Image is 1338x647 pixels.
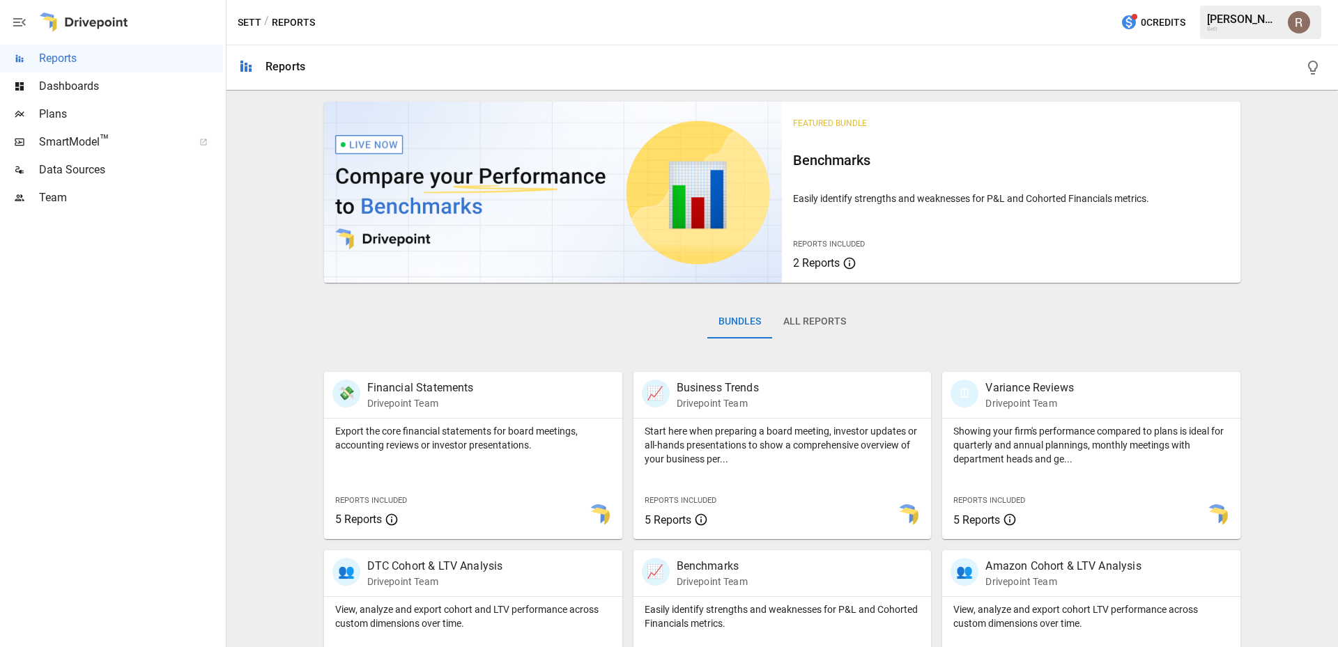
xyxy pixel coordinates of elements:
span: 0 Credits [1141,14,1185,31]
p: Drivepoint Team [985,575,1141,588]
button: 0Credits [1115,10,1191,36]
img: Ryan McGarvey [1288,11,1310,33]
p: View, analyze and export cohort LTV performance across custom dimensions over time. [953,602,1229,630]
p: Easily identify strengths and weaknesses for P&L and Cohorted Financials metrics. [645,602,921,630]
p: Drivepoint Team [677,396,759,410]
span: Reports Included [335,496,407,505]
span: 5 Reports [335,513,382,526]
h6: Benchmarks [793,149,1229,171]
span: Reports Included [793,240,865,249]
p: Drivepoint Team [677,575,748,588]
p: Amazon Cohort & LTV Analysis [985,558,1141,575]
div: [PERSON_NAME] [1207,13,1279,26]
div: / [264,14,269,31]
span: 5 Reports [953,513,1000,527]
img: video thumbnail [324,102,783,283]
button: All Reports [772,305,857,338]
div: 📈 [642,380,670,407]
p: Benchmarks [677,558,748,575]
span: Reports Included [953,496,1025,505]
div: Reports [266,60,305,73]
p: View, analyze and export cohort and LTV performance across custom dimensions over time. [335,602,611,630]
span: 5 Reports [645,513,691,527]
p: Export the core financial statements for board meetings, accounting reviews or investor presentat... [335,424,611,452]
p: Drivepoint Team [985,396,1073,410]
div: 👥 [332,558,360,586]
span: SmartModel [39,134,184,150]
span: Plans [39,106,223,123]
button: Bundles [707,305,772,338]
p: Financial Statements [367,380,474,396]
span: Dashboards [39,78,223,95]
div: 📈 [642,558,670,586]
p: Variance Reviews [985,380,1073,396]
p: Start here when preparing a board meeting, investor updates or all-hands presentations to show a ... [645,424,921,466]
p: DTC Cohort & LTV Analysis [367,558,503,575]
div: 💸 [332,380,360,407]
span: ™ [100,132,109,149]
p: Showing your firm's performance compared to plans is ideal for quarterly and annual plannings, mo... [953,424,1229,466]
span: 2 Reports [793,256,840,270]
span: Data Sources [39,162,223,178]
div: 🗓 [951,380,978,407]
div: 👥 [951,558,978,586]
button: Sett [238,14,261,31]
span: Reports [39,50,223,67]
img: smart model [896,504,918,527]
p: Drivepoint Team [367,575,503,588]
div: Sett [1207,26,1279,32]
img: smart model [1206,504,1228,527]
span: Featured Bundle [793,118,867,128]
p: Easily identify strengths and weaknesses for P&L and Cohorted Financials metrics. [793,192,1229,205]
span: Reports Included [645,496,716,505]
span: Team [39,189,223,206]
p: Drivepoint Team [367,396,474,410]
button: Ryan McGarvey [1279,3,1318,42]
p: Business Trends [677,380,759,396]
img: smart model [587,504,610,527]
